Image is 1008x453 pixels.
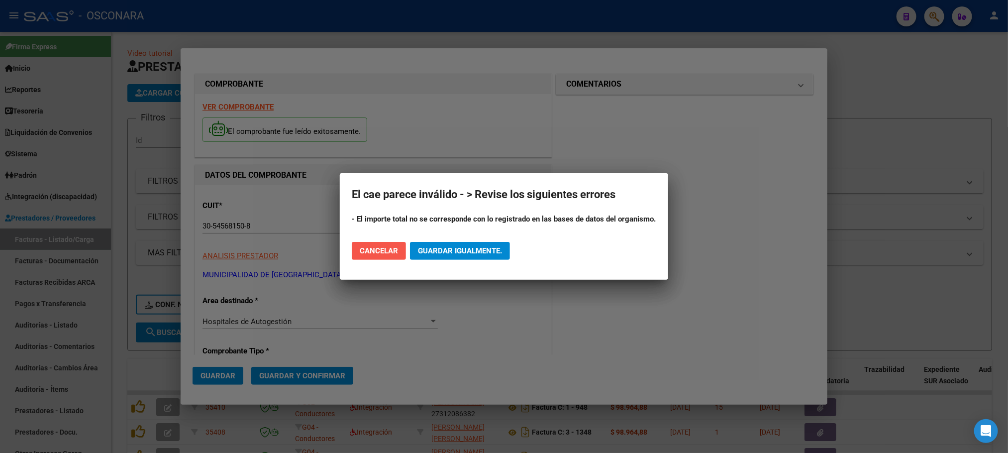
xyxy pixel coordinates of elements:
[974,419,998,443] div: Open Intercom Messenger
[352,242,406,260] button: Cancelar
[410,242,510,260] button: Guardar igualmente.
[360,246,398,255] span: Cancelar
[352,215,656,224] strong: - El importe total no se corresponde con lo registrado en las bases de datos del organismo.
[352,185,656,204] h2: El cae parece inválido - > Revise los siguientes errores
[418,246,502,255] span: Guardar igualmente.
